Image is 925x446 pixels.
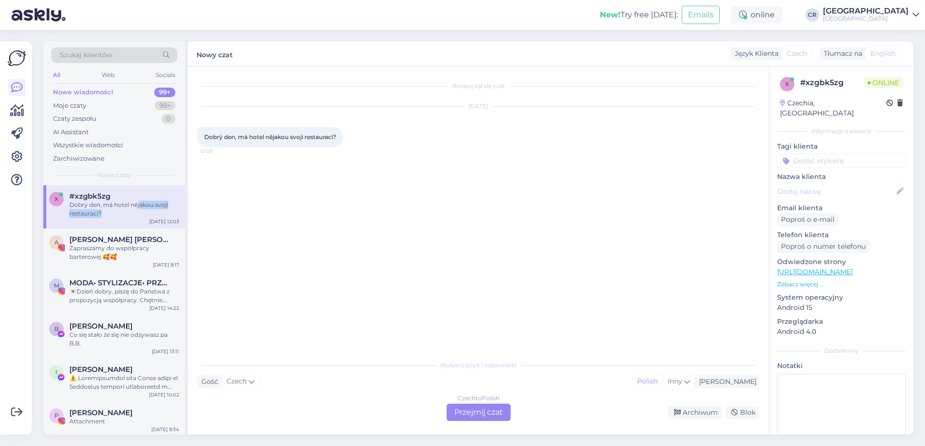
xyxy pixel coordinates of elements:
span: #xzgbk5zg [69,192,110,201]
button: Emails [682,6,720,24]
span: Szukaj klientów [60,50,112,60]
div: Zarchiwizowane [53,154,105,164]
div: 0 [161,114,175,124]
div: Archiwum [668,406,722,419]
div: [DATE] 9:34 [151,426,179,433]
div: Nowe wiadomości [53,88,113,97]
div: Tłumacz na [820,49,862,59]
span: MODA• STYLIZACJE• PRZEGLĄDY KOLEKCJI [69,279,170,287]
label: Nowy czat [197,47,233,60]
div: Przejmij czat [447,404,511,421]
span: A [54,239,59,246]
div: 💌Dzień dobry, piszę do Państwa z propozycją współpracy. Chętnie odwiedziłabym Państwa hotel z rod... [69,287,179,305]
span: x [54,195,58,203]
div: [DATE] [198,102,759,111]
span: Czech [226,376,247,387]
div: Czaty zespołu [53,114,96,124]
span: Anna Żukowska Ewa Adamczewska BLIŹNIACZKI • Bóg • rodzina • dom [69,235,170,244]
div: [DATE] 10:02 [149,391,179,398]
span: Dobrý den, má hotel nějakou svoji restauraci? [204,133,336,140]
p: Tagi klienta [777,141,906,152]
input: Dodaj nazwę [778,186,895,197]
div: Attachment [69,417,179,426]
div: AI Assistant [53,127,89,137]
div: Web [100,69,117,81]
span: Paweł Pokarowski [69,408,132,417]
div: Zapraszamy do współpracy barterowej 🥰🥰 [69,244,179,261]
img: Askly Logo [8,49,26,67]
p: Nazwa klienta [777,172,906,182]
div: Polish [632,374,662,389]
div: 99+ [155,101,175,111]
p: Przeglądarka [777,317,906,327]
div: Wszystkie wiadomości [53,140,123,150]
div: Moje czaty [53,101,86,111]
div: Gość [198,377,218,387]
div: Try free [DATE]: [600,9,678,21]
span: B [54,325,59,332]
input: Dodać etykietę [777,153,906,168]
p: Notatki [777,361,906,371]
p: Android 4.0 [777,327,906,337]
span: Nowe czaty [97,171,132,179]
div: Co się stało że się nie odzywasz pa B.B. [69,331,179,348]
div: [DATE] 8:17 [153,261,179,268]
span: Online [864,77,903,88]
a: [GEOGRAPHIC_DATA][GEOGRAPHIC_DATA] [823,7,919,23]
div: Poproś o e-mail [777,213,838,226]
p: Telefon klienta [777,230,906,240]
div: Dodatkowy [777,346,906,355]
div: Informacje o kliencie [777,127,906,136]
div: CR [806,8,819,22]
span: Czech [787,49,807,59]
p: Android 15 [777,303,906,313]
div: Wybierz język i odpowiedz [198,361,759,370]
div: [PERSON_NAME] [695,377,756,387]
div: online [731,6,782,24]
span: x [785,80,789,88]
div: 99+ [154,88,175,97]
p: Zobacz więcej ... [777,280,906,289]
div: Poproś o numer telefonu [777,240,870,253]
b: New! [600,10,621,19]
span: Igor Jafar [69,365,132,374]
div: [DATE] 14:22 [149,305,179,312]
div: [DATE] 13:11 [152,348,179,355]
div: All [51,69,62,81]
span: Bożena Bolewicz [69,322,132,331]
p: Odwiedzone strony [777,257,906,267]
span: P [54,412,59,419]
div: # xzgbk5zg [800,77,864,89]
div: Socials [154,69,177,81]
a: [URL][DOMAIN_NAME] [777,268,853,276]
p: System operacyjny [777,293,906,303]
div: Czech to Polish [458,394,500,403]
span: Inny [668,377,682,385]
span: M [54,282,59,289]
div: [DATE] 12:03 [149,218,179,225]
div: Rozpoczął się czat [198,82,759,90]
div: Czechia, [GEOGRAPHIC_DATA] [780,98,886,118]
span: English [871,49,896,59]
div: [GEOGRAPHIC_DATA] [823,15,909,23]
span: 12:03 [200,148,237,155]
div: [GEOGRAPHIC_DATA] [823,7,909,15]
p: Email klienta [777,203,906,213]
div: Język Klienta [731,49,779,59]
span: I [55,369,57,376]
div: ⚠️ Loremipsumdol sita Conse adipi el Seddoeius tempori utlaboreetd m aliqua enimadmini veniamqún... [69,374,179,391]
div: Blok [726,406,759,419]
div: Dobrý den, má hotel nějakou svoji restauraci? [69,201,179,218]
